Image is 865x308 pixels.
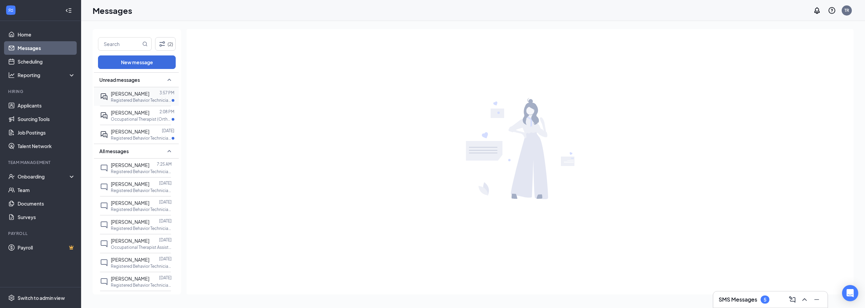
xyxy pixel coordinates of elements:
p: Registered Behavior Technician ([PERSON_NAME]) at [STREET_ADDRESS] [111,226,172,231]
svg: Filter [158,40,166,48]
button: ChevronUp [799,294,810,305]
p: Registered Behavior Technician ([PERSON_NAME]) at [STREET_ADDRESS] [111,207,172,212]
p: Occupational Therapist (Ortho/Neuro) Outpatient at [STREET_ADDRESS] [111,116,172,122]
svg: Notifications [813,6,821,15]
a: Job Postings [18,126,75,139]
svg: Analysis [8,72,15,78]
p: 2:08 PM [159,109,174,115]
p: Occupational Therapist Assistant-Pediatric at [STREET_ADDRESS] [111,244,172,250]
p: Registered Behavior Technician ([PERSON_NAME]) at [STREET_ADDRESS] [111,282,172,288]
button: ComposeMessage [787,294,798,305]
a: Messages [18,41,75,55]
span: [PERSON_NAME] [111,200,149,206]
a: Home [18,28,75,41]
p: Registered Behavior Technician ([PERSON_NAME]) at [STREET_ADDRESS] [111,263,172,269]
h3: SMS Messages [719,296,757,303]
div: Hiring [8,89,74,94]
p: Registered Behavior Technician ([PERSON_NAME]) at [STREET_ADDRESS] [111,169,172,174]
button: New message [98,55,176,69]
svg: Minimize [813,295,821,304]
a: Surveys [18,210,75,224]
p: [DATE] [159,256,172,262]
input: Search [98,38,141,50]
span: Unread messages [99,76,140,83]
span: [PERSON_NAME] [111,219,149,225]
div: Switch to admin view [18,294,65,301]
div: Team Management [8,160,74,165]
span: [PERSON_NAME] [111,257,149,263]
svg: ActiveDoubleChat [100,93,108,101]
a: Team [18,183,75,197]
p: Registered Behavior Technician ([PERSON_NAME]) at [STREET_ADDRESS] [111,97,172,103]
svg: ChatInactive [100,278,108,286]
svg: ActiveDoubleChat [100,112,108,120]
svg: MagnifyingGlass [142,41,148,47]
svg: WorkstreamLogo [7,7,14,14]
p: Registered Behavior Technician ([PERSON_NAME]) at [STREET_ADDRESS] [111,135,172,141]
div: Open Intercom Messenger [842,285,858,301]
a: Documents [18,197,75,210]
p: [DATE] [159,294,172,300]
div: Onboarding [18,173,70,180]
p: 3:57 PM [159,90,174,96]
a: Applicants [18,99,75,112]
svg: ChatInactive [100,183,108,191]
a: PayrollCrown [18,241,75,254]
a: Sourcing Tools [18,112,75,126]
p: 7:25 AM [157,161,172,167]
svg: Settings [8,294,15,301]
svg: ActiveDoubleChat [100,131,108,139]
svg: ChatInactive [100,240,108,248]
div: 5 [764,297,766,303]
h1: Messages [93,5,132,16]
span: [PERSON_NAME] [111,238,149,244]
p: [DATE] [159,237,172,243]
span: [PERSON_NAME] [111,276,149,282]
a: Scheduling [18,55,75,68]
svg: ChatInactive [100,202,108,210]
p: [DATE] [159,199,172,205]
span: All messages [99,148,129,155]
span: [PERSON_NAME] [111,162,149,168]
svg: ChatInactive [100,259,108,267]
p: [DATE] [162,128,174,134]
svg: Collapse [65,7,72,14]
span: [PERSON_NAME] [111,181,149,187]
p: [DATE] [159,218,172,224]
svg: QuestionInfo [828,6,836,15]
svg: SmallChevronUp [165,147,173,155]
span: [PERSON_NAME] [111,128,149,135]
span: [PERSON_NAME] [111,91,149,97]
div: Reporting [18,72,76,78]
svg: ComposeMessage [788,295,796,304]
p: [DATE] [159,275,172,281]
button: Minimize [811,294,822,305]
svg: ChevronUp [800,295,809,304]
svg: ChatInactive [100,164,108,172]
p: Registered Behavior Technician ([PERSON_NAME]) at [STREET_ADDRESS] [111,188,172,193]
svg: SmallChevronUp [165,76,173,84]
div: Payroll [8,231,74,236]
a: Talent Network [18,139,75,153]
span: [PERSON_NAME] [111,110,149,116]
button: Filter (2) [155,37,176,51]
svg: UserCheck [8,173,15,180]
svg: ChatInactive [100,221,108,229]
div: TR [844,7,849,13]
p: [DATE] [159,180,172,186]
